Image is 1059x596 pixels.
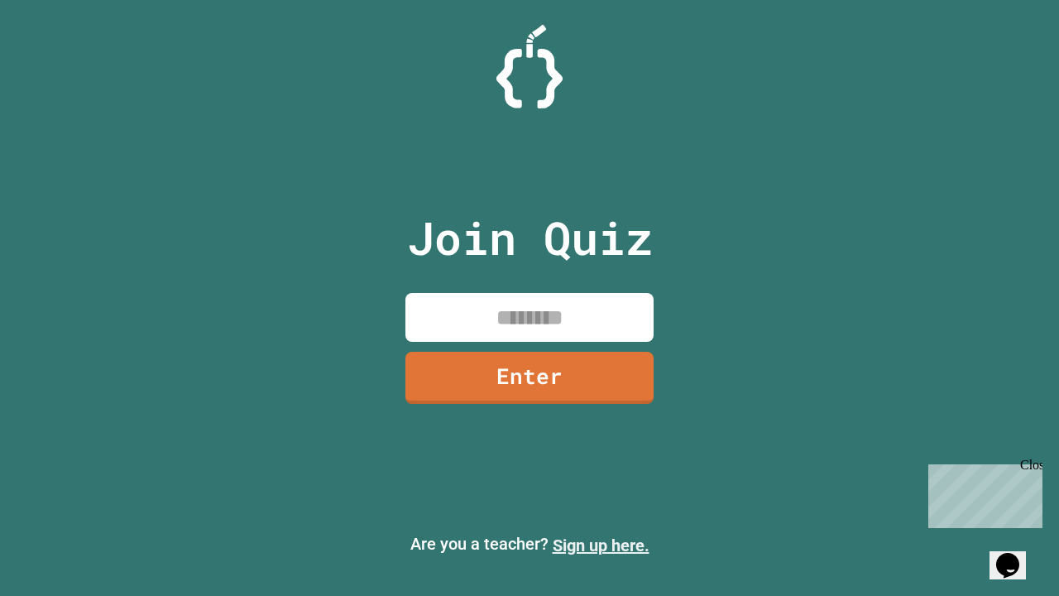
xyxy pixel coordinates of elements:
img: Logo.svg [496,25,563,108]
div: Chat with us now!Close [7,7,114,105]
p: Join Quiz [407,204,653,272]
p: Are you a teacher? [13,531,1046,558]
a: Enter [405,352,654,404]
a: Sign up here. [553,536,649,555]
iframe: chat widget [922,458,1042,528]
iframe: chat widget [990,530,1042,579]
